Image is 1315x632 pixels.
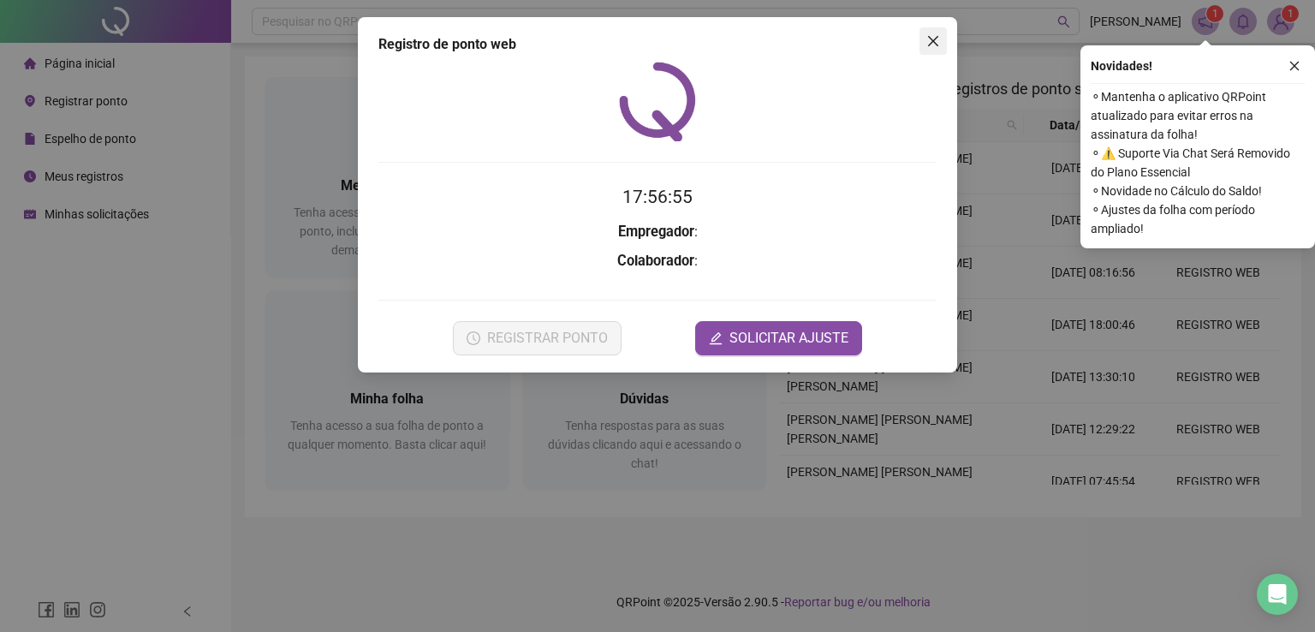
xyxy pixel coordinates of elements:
[1091,200,1305,238] span: ⚬ Ajustes da folha com período ampliado!
[1257,574,1298,615] div: Open Intercom Messenger
[1091,144,1305,182] span: ⚬ ⚠️ Suporte Via Chat Será Removido do Plano Essencial
[622,187,693,207] time: 17:56:55
[1091,182,1305,200] span: ⚬ Novidade no Cálculo do Saldo!
[618,224,694,240] strong: Empregador
[617,253,694,269] strong: Colaborador
[919,27,947,55] button: Close
[1288,60,1300,72] span: close
[378,250,937,272] h3: :
[1091,87,1305,144] span: ⚬ Mantenha o aplicativo QRPoint atualizado para evitar erros na assinatura da folha!
[1091,57,1152,75] span: Novidades !
[378,34,937,55] div: Registro de ponto web
[709,331,723,345] span: edit
[453,321,622,355] button: REGISTRAR PONTO
[729,328,848,349] span: SOLICITAR AJUSTE
[926,34,940,48] span: close
[619,62,696,141] img: QRPoint
[378,221,937,243] h3: :
[695,321,862,355] button: editSOLICITAR AJUSTE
